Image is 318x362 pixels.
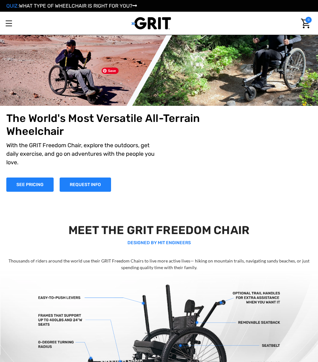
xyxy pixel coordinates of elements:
[8,223,310,237] h2: MEET THE GRIT FREEDOM CHAIR
[6,141,159,167] p: With the GRIT Freedom Chair, explore the outdoors, get daily exercise, and go on adventures with ...
[132,17,171,30] img: GRIT All-Terrain Wheelchair and Mobility Equipment
[6,112,250,138] h1: The World's Most Versatile All-Terrain Wheelchair
[299,17,312,30] a: Cart with 0 items
[6,23,12,24] span: Toggle menu
[6,3,137,9] a: QUIZ:WHAT TYPE OF WHEELCHAIR IS RIGHT FOR YOU?
[8,239,310,246] p: DESIGNED BY MIT ENGINEERS
[6,3,19,9] span: QUIZ:
[102,68,119,74] span: Save
[305,17,312,23] span: 0
[6,178,54,192] a: Shop Now
[8,257,310,271] p: Thousands of riders around the world use their GRIT Freedom Chairs to live more active lives— hik...
[301,19,310,28] img: Cart
[60,178,111,192] a: Slide number 1, Request Information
